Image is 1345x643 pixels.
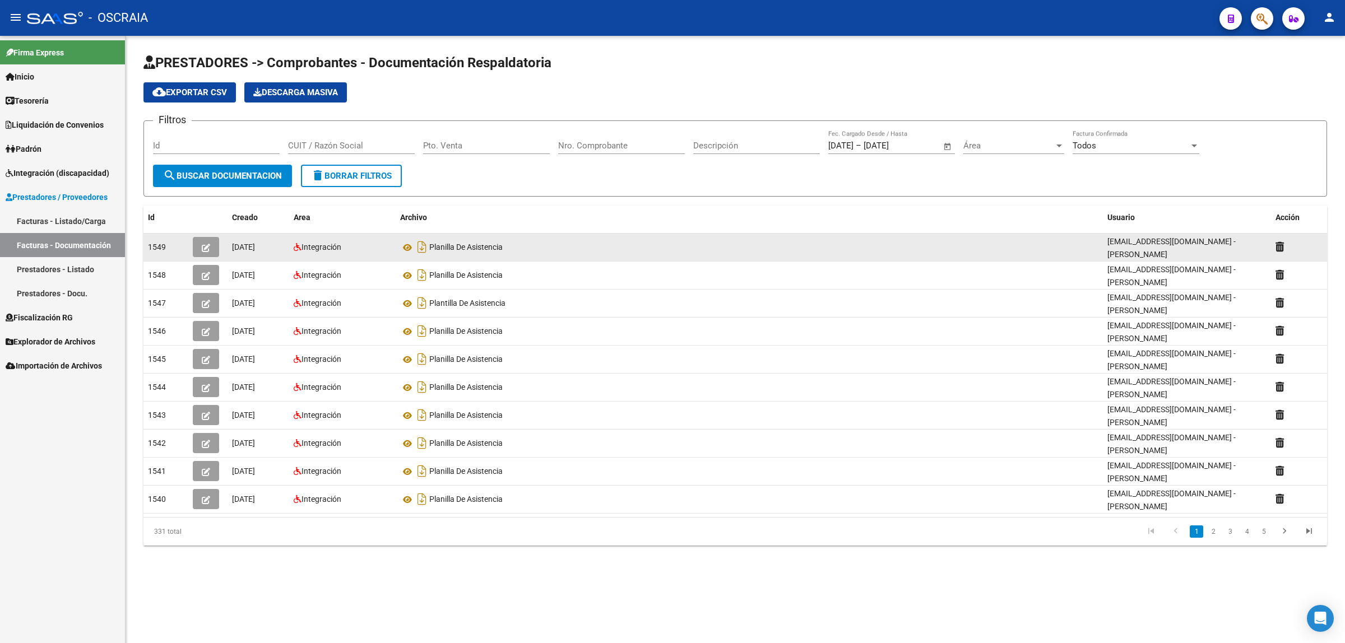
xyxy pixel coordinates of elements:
span: Integración [302,495,341,504]
mat-icon: cloud_download [152,85,166,99]
span: 1546 [148,327,166,336]
i: Descargar documento [415,378,429,396]
span: 1541 [148,467,166,476]
span: Exportar CSV [152,87,227,97]
span: 1542 [148,439,166,448]
span: [DATE] [232,243,255,251]
span: [DATE] [232,327,255,336]
a: 4 [1240,525,1254,538]
span: Integración [302,439,341,448]
span: 1548 [148,271,166,279]
span: Área [963,141,1054,151]
span: Usuario [1107,213,1135,222]
span: Todos [1073,141,1096,151]
span: Descarga Masiva [253,87,338,97]
span: 1543 [148,411,166,420]
app-download-masive: Descarga masiva de comprobantes (adjuntos) [244,82,347,102]
span: Prestadores / Proveedores [6,191,108,203]
span: – [856,141,861,151]
a: 2 [1207,525,1220,538]
span: [EMAIL_ADDRESS][DOMAIN_NAME] - [PERSON_NAME] [1107,321,1236,343]
span: PRESTADORES -> Comprobantes - Documentación Respaldatoria [143,55,551,71]
span: [DATE] [232,271,255,279]
span: Creado [232,213,258,222]
span: Planilla De Asistencia [429,495,503,504]
span: 1544 [148,383,166,392]
span: [DATE] [232,467,255,476]
span: Fiscalización RG [6,311,73,324]
i: Descargar documento [415,238,429,256]
button: Descarga Masiva [244,82,347,102]
span: [EMAIL_ADDRESS][DOMAIN_NAME] - [PERSON_NAME] [1107,377,1236,399]
span: [EMAIL_ADDRESS][DOMAIN_NAME] - [PERSON_NAME] [1107,265,1236,287]
span: Inicio [6,71,34,83]
span: [EMAIL_ADDRESS][DOMAIN_NAME] - [PERSON_NAME] [1107,405,1236,427]
h3: Filtros [153,112,192,128]
div: Open Intercom Messenger [1307,605,1334,632]
datatable-header-cell: Id [143,206,188,230]
span: Importación de Archivos [6,360,102,372]
span: Planilla De Asistencia [429,243,503,252]
span: Integración [302,327,341,336]
span: Planilla De Asistencia [429,327,503,336]
span: Integración [302,383,341,392]
span: Borrar Filtros [311,171,392,181]
mat-icon: menu [9,11,22,24]
div: 331 total [143,518,378,546]
span: Plantilla De Asistencia [429,299,505,308]
button: Borrar Filtros [301,165,402,187]
datatable-header-cell: Creado [228,206,289,230]
a: 5 [1257,525,1270,538]
span: Integración [302,467,341,476]
i: Descargar documento [415,350,429,368]
li: page 1 [1188,522,1205,541]
span: Area [294,213,310,222]
span: [EMAIL_ADDRESS][DOMAIN_NAME] - [PERSON_NAME] [1107,461,1236,483]
li: page 5 [1255,522,1272,541]
span: Integración [302,243,341,251]
span: Integración [302,411,341,420]
span: [EMAIL_ADDRESS][DOMAIN_NAME] - [PERSON_NAME] [1107,433,1236,455]
span: [EMAIL_ADDRESS][DOMAIN_NAME] - [PERSON_NAME] [1107,349,1236,371]
mat-icon: delete [311,169,324,182]
button: Buscar Documentacion [153,165,292,187]
span: [DATE] [232,411,255,420]
a: go to previous page [1165,525,1186,538]
span: Id [148,213,155,222]
span: Padrón [6,143,41,155]
span: Integración [302,299,341,307]
a: go to last page [1298,525,1320,538]
button: Open calendar [941,140,954,153]
span: [DATE] [232,299,255,307]
mat-icon: search [163,169,177,182]
span: - OSCRAIA [89,6,148,30]
span: [DATE] [232,383,255,392]
i: Descargar documento [415,462,429,480]
li: page 3 [1222,522,1239,541]
span: Integración (discapacidad) [6,167,109,179]
i: Descargar documento [415,406,429,424]
span: Planilla De Asistencia [429,355,503,364]
span: 1549 [148,243,166,251]
span: Acción [1276,213,1300,222]
datatable-header-cell: Archivo [396,206,1103,230]
span: Planilla De Asistencia [429,439,503,448]
span: 1545 [148,355,166,364]
datatable-header-cell: Usuario [1103,206,1271,230]
span: Explorador de Archivos [6,336,95,348]
a: 1 [1190,525,1203,538]
input: Fecha fin [864,141,918,151]
span: Integración [302,355,341,364]
span: Archivo [400,213,427,222]
i: Descargar documento [415,322,429,340]
span: [EMAIL_ADDRESS][DOMAIN_NAME] - [PERSON_NAME] [1107,489,1236,511]
span: Liquidación de Convenios [6,119,104,131]
span: Firma Express [6,46,64,59]
li: page 4 [1239,522,1255,541]
span: [EMAIL_ADDRESS][DOMAIN_NAME] - [PERSON_NAME] [1107,237,1236,259]
span: Planilla De Asistencia [429,271,503,280]
span: 1547 [148,299,166,307]
span: Planilla De Asistencia [429,411,503,420]
span: Tesorería [6,95,49,107]
button: Exportar CSV [143,82,236,102]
